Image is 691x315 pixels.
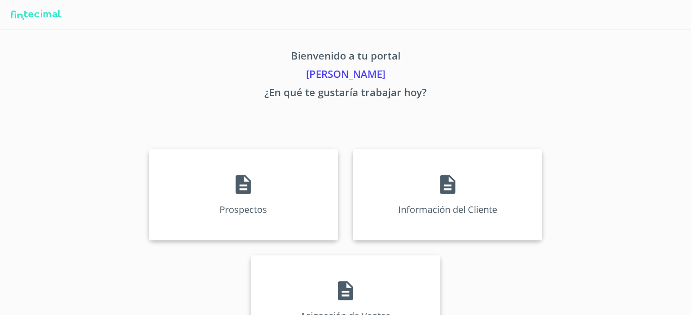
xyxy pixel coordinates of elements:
[63,85,628,103] p: ¿En qué te gustaría trabajar hoy?
[635,7,669,22] span: MITZI
[635,7,680,22] button: account of current user
[398,203,497,216] p: Información del Cliente
[63,66,628,85] p: [PERSON_NAME]
[219,203,267,216] p: Prospectos
[63,48,628,66] p: Bienvenido a tu portal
